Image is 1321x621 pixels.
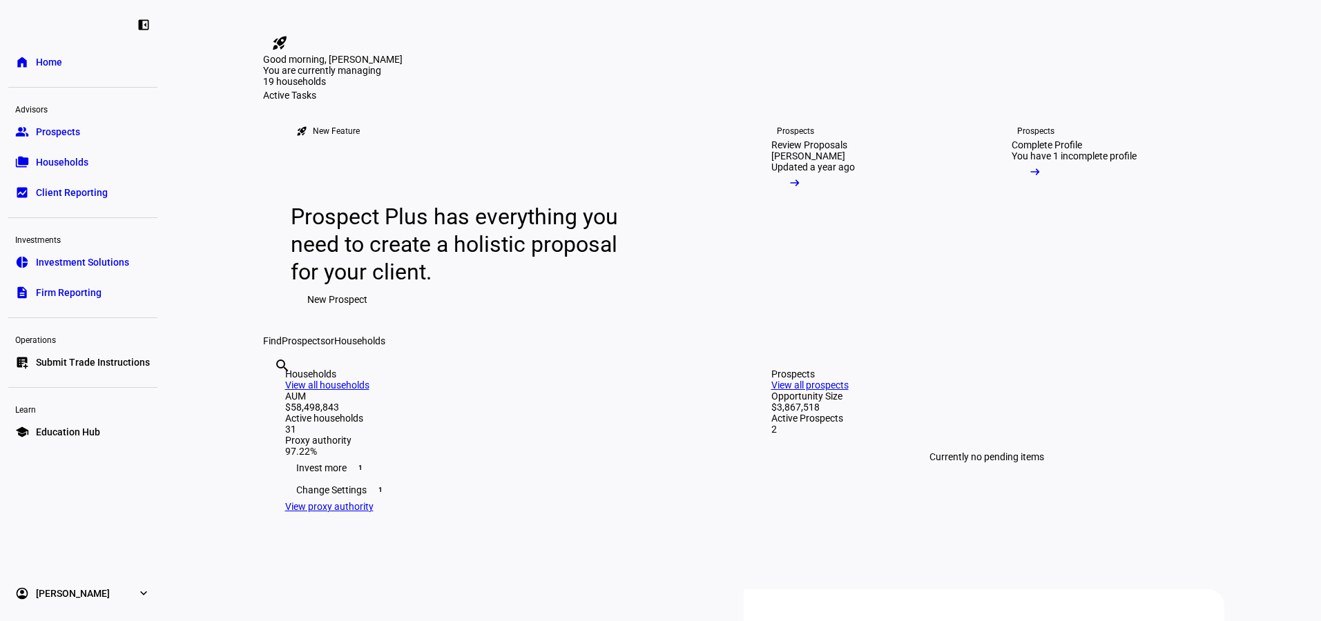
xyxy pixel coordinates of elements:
[263,335,1224,346] div: Find or
[274,357,291,374] mat-icon: search
[1012,150,1137,161] div: You have 1 incomplete profile
[8,118,157,146] a: groupProspects
[285,479,716,501] div: Change Settings
[15,586,29,600] eth-mat-symbol: account_circle
[36,55,62,69] span: Home
[334,335,385,346] span: Households
[15,355,29,369] eth-mat-symbol: list_alt_add
[291,286,384,313] button: New Prospect
[137,586,151,600] eth-mat-symbol: expand_more
[771,402,1202,413] div: $3,867,518
[36,355,150,369] span: Submit Trade Instructions
[36,586,110,600] span: [PERSON_NAME]
[36,255,129,269] span: Investment Solutions
[771,424,1202,435] div: 2
[355,462,366,473] span: 1
[771,368,1202,379] div: Prospects
[263,90,1224,101] div: Active Tasks
[8,179,157,206] a: bid_landscapeClient Reporting
[285,457,716,479] div: Invest more
[771,379,849,391] a: View all prospects
[15,55,29,69] eth-mat-symbol: home
[285,391,716,402] div: AUM
[788,176,802,190] mat-icon: arrow_right_alt
[15,186,29,199] eth-mat-symbol: bid_landscape
[274,376,277,393] input: Enter name of prospect or household
[282,335,325,346] span: Prospects
[15,255,29,269] eth-mat-symbol: pie_chart
[8,399,157,418] div: Learn
[8,229,157,248] div: Investments
[36,425,100,439] span: Education Hub
[285,413,716,424] div: Active households
[8,279,157,306] a: descriptionFirm Reporting
[8,148,157,176] a: folder_copyHouseholds
[771,435,1202,479] div: Currently no pending items
[285,435,716,446] div: Proxy authority
[15,425,29,439] eth-mat-symbol: school
[263,76,401,90] div: 19 households
[771,391,1202,402] div: Opportunity Size
[285,402,716,413] div: $58,498,843
[36,286,102,299] span: Firm Reporting
[8,99,157,118] div: Advisors
[285,379,369,391] a: View all households
[263,54,1224,65] div: Good morning, [PERSON_NAME]
[285,446,716,457] div: 97.22%
[771,150,845,161] div: [PERSON_NAME]
[990,101,1219,335] a: ProspectsComplete ProfileYou have 1 incomplete profile
[291,203,631,286] div: Prospect Plus has everything you need to create a holistic proposal for your client.
[271,34,288,51] mat-icon: rocket_launch
[771,139,847,150] div: Review Proposals
[8,248,157,276] a: pie_chartInvestment Solutions
[771,413,1202,424] div: Active Prospects
[307,286,367,313] span: New Prospect
[285,424,716,435] div: 31
[263,65,381,76] span: You are currently managing
[137,18,151,32] eth-mat-symbol: left_panel_close
[8,329,157,348] div: Operations
[285,501,374,512] a: View proxy authority
[749,101,978,335] a: ProspectsReview Proposals[PERSON_NAME]Updated a year ago
[15,155,29,169] eth-mat-symbol: folder_copy
[1012,139,1082,150] div: Complete Profile
[36,186,108,199] span: Client Reporting
[285,368,716,379] div: Households
[36,125,80,139] span: Prospects
[8,48,157,76] a: homeHome
[15,286,29,299] eth-mat-symbol: description
[36,155,88,169] span: Households
[15,125,29,139] eth-mat-symbol: group
[771,161,855,172] div: Updated a year ago
[1028,165,1042,179] mat-icon: arrow_right_alt
[375,484,386,495] span: 1
[777,126,814,137] div: Prospects
[1017,126,1054,137] div: Prospects
[296,126,307,137] mat-icon: rocket_launch
[313,126,360,137] div: New Feature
